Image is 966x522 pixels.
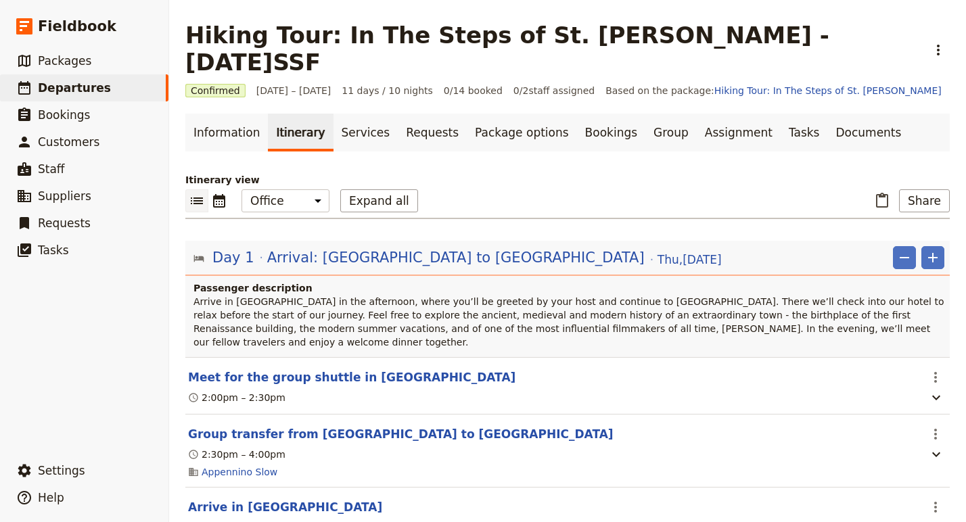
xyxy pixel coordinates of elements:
span: [DATE] – [DATE] [256,84,331,97]
button: Actions [924,423,947,446]
a: Hiking Tour: In The Steps of St. [PERSON_NAME] [714,85,942,96]
button: Calendar view [208,189,231,212]
span: 0/14 booked [444,84,503,97]
div: 2:00pm – 2:30pm [188,391,285,404]
p: Arrive in [GEOGRAPHIC_DATA] in the afternoon, where you’ll be greeted by your host and continue t... [193,295,944,349]
button: Edit this itinerary item [188,426,614,442]
a: Appennino Slow [202,465,277,479]
button: Paste itinerary item [871,189,894,212]
span: 0 / 2 staff assigned [513,84,595,97]
a: Information [185,114,268,151]
h4: Passenger description [193,281,944,295]
span: Customers [38,135,99,149]
button: Add [921,246,944,269]
p: Itinerary view [185,173,950,187]
button: Expand all [340,189,418,212]
span: Thu , [DATE] [658,252,722,268]
button: Remove [893,246,916,269]
a: Package options [467,114,576,151]
button: Actions [924,366,947,389]
span: Settings [38,464,85,477]
span: Tasks [38,243,69,257]
button: Share [899,189,950,212]
a: Tasks [781,114,828,151]
span: Confirmed [185,84,246,97]
button: Edit this itinerary item [188,369,515,385]
span: Arrival: [GEOGRAPHIC_DATA] to [GEOGRAPHIC_DATA] [267,247,645,268]
span: Help [38,491,64,504]
a: Itinerary [268,114,333,151]
div: 2:30pm – 4:00pm [188,448,285,461]
button: Edit day information [193,247,722,268]
span: Based on the package: [605,84,942,97]
button: List view [185,189,208,212]
a: Group [645,114,697,151]
button: Edit this itinerary item [188,499,382,515]
span: Fieldbook [38,16,116,37]
button: Actions [924,496,947,519]
span: 11 days / 10 nights [342,84,433,97]
a: Services [333,114,398,151]
a: Bookings [577,114,645,151]
a: Assignment [697,114,781,151]
span: Bookings [38,108,90,122]
button: Actions [927,39,950,62]
a: Documents [827,114,909,151]
a: Requests [398,114,467,151]
span: Day 1 [212,247,254,268]
span: Packages [38,54,91,68]
h1: Hiking Tour: In The Steps of St. [PERSON_NAME] - [DATE]SSF [185,22,919,76]
span: Requests [38,216,91,230]
span: Departures [38,81,111,95]
span: Staff [38,162,65,176]
span: Suppliers [38,189,91,203]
